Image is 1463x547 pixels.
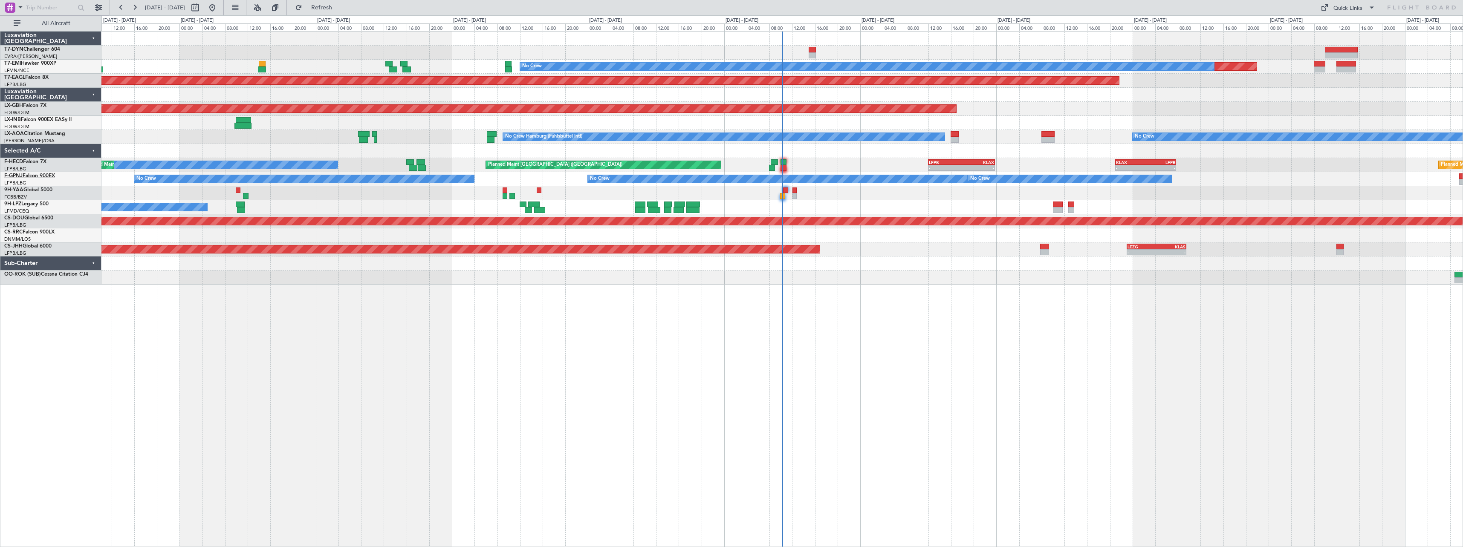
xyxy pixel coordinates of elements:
div: 04:00 [474,23,497,31]
a: CS-DOUGlobal 6500 [4,216,53,221]
a: LX-AOACitation Mustang [4,131,65,136]
div: 12:00 [384,23,406,31]
div: - [1157,250,1185,255]
span: T7-EMI [4,61,21,66]
div: 04:00 [338,23,361,31]
div: 20:00 [1382,23,1405,31]
div: 00:00 [588,23,610,31]
a: F-HECDFalcon 7X [4,159,46,164]
div: - [1128,250,1157,255]
div: No Crew [136,173,156,185]
div: 20:00 [429,23,452,31]
a: LX-INBFalcon 900EX EASy II [4,117,72,122]
div: 16:00 [543,23,565,31]
a: OO-ROK (SUB)Cessna Citation CJ4 [4,272,88,277]
div: 16:00 [134,23,157,31]
div: 16:00 [270,23,293,31]
div: 00:00 [860,23,883,31]
div: 16:00 [815,23,838,31]
div: Quick Links [1333,4,1362,13]
span: Refresh [304,5,340,11]
div: 16:00 [407,23,429,31]
span: All Aircraft [22,20,90,26]
div: 16:00 [951,23,974,31]
div: [DATE] - [DATE] [726,17,758,24]
a: LFMN/NCE [4,67,29,74]
div: KLAS [1157,244,1185,249]
span: CS-RRC [4,230,23,235]
div: 16:00 [679,23,701,31]
a: CS-RRCFalcon 900LX [4,230,55,235]
div: 04:00 [1019,23,1042,31]
a: 9H-LPZLegacy 500 [4,202,49,207]
div: - [929,165,961,170]
div: No Crew [590,173,610,185]
div: 12:00 [928,23,951,31]
div: 04:00 [1155,23,1178,31]
div: [DATE] - [DATE] [317,17,350,24]
div: 08:00 [1178,23,1200,31]
div: [DATE] - [DATE] [1134,17,1167,24]
div: [DATE] - [DATE] [862,17,894,24]
div: 08:00 [633,23,656,31]
a: DNMM/LOS [4,236,31,242]
a: LFPB/LBG [4,222,26,228]
a: FCBB/BZV [4,194,27,200]
div: 12:00 [1200,23,1223,31]
div: 12:00 [1337,23,1359,31]
div: 12:00 [520,23,543,31]
a: T7-EAGLFalcon 8X [4,75,49,80]
span: [DATE] - [DATE] [145,4,185,12]
span: LX-GBH [4,103,23,108]
div: - [1116,165,1146,170]
span: F-GPNJ [4,173,23,178]
span: OO-ROK (SUB) [4,272,41,277]
a: [PERSON_NAME]/QSA [4,138,55,144]
span: 9H-LPZ [4,202,21,207]
div: - [1146,165,1176,170]
div: - [961,165,994,170]
span: 9H-YAA [4,187,23,193]
div: 16:00 [1223,23,1246,31]
a: LFMD/CEQ [4,208,29,214]
div: 00:00 [996,23,1019,31]
div: 04:00 [1291,23,1314,31]
a: EDLW/DTM [4,109,29,116]
a: LX-GBHFalcon 7X [4,103,46,108]
div: Planned Maint [GEOGRAPHIC_DATA] ([GEOGRAPHIC_DATA]) [488,158,622,171]
div: 20:00 [974,23,996,31]
button: All Aircraft [9,17,93,30]
div: [DATE] - [DATE] [181,17,214,24]
div: 20:00 [1246,23,1269,31]
div: 00:00 [1405,23,1428,31]
div: LEZG [1128,244,1157,249]
div: KLAX [1116,160,1146,165]
span: CS-DOU [4,216,24,221]
div: No Crew [522,60,542,73]
div: 00:00 [452,23,474,31]
div: 04:00 [747,23,769,31]
a: LFPB/LBG [4,166,26,172]
div: 12:00 [112,23,134,31]
div: 08:00 [225,23,248,31]
div: 12:00 [1064,23,1087,31]
a: EVRA/[PERSON_NAME] [4,53,57,60]
span: F-HECD [4,159,23,164]
div: [DATE] - [DATE] [453,17,486,24]
a: CS-JHHGlobal 6000 [4,244,52,249]
span: LX-AOA [4,131,24,136]
div: 04:00 [611,23,633,31]
div: [DATE] - [DATE] [103,17,136,24]
div: 08:00 [497,23,520,31]
div: [DATE] - [DATE] [1406,17,1439,24]
div: LFPB [1146,160,1176,165]
div: 08:00 [361,23,384,31]
div: 12:00 [792,23,815,31]
div: 08:00 [769,23,792,31]
span: LX-INB [4,117,21,122]
div: 16:00 [1359,23,1382,31]
a: 9H-YAAGlobal 5000 [4,187,52,193]
div: 00:00 [1269,23,1291,31]
div: KLAX [961,160,994,165]
a: LFPB/LBG [4,180,26,186]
